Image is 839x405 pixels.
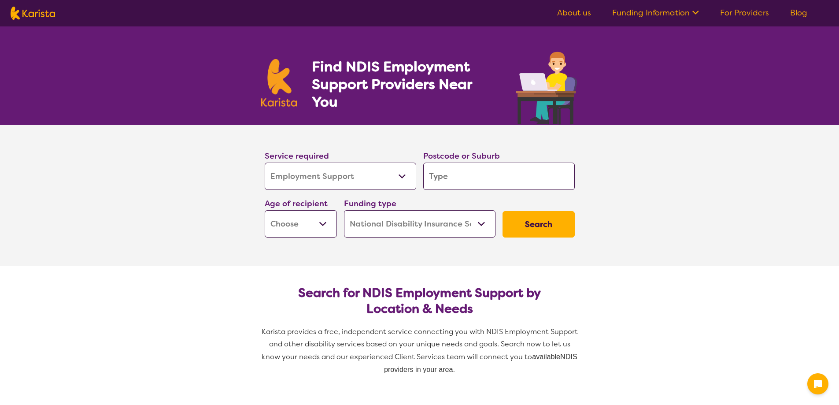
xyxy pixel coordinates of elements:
[423,151,500,161] label: Postcode or Suburb
[720,7,769,18] a: For Providers
[423,163,575,190] input: Type
[262,327,580,361] span: Karista provides a free, independent service connecting you with NDIS Employment Support and othe...
[344,198,396,209] label: Funding type
[265,198,328,209] label: Age of recipient
[532,353,560,360] span: available
[516,48,578,125] img: employment-support
[790,7,807,18] a: Blog
[557,7,591,18] a: About us
[272,285,568,317] h2: Search for NDIS Employment Support by Location & Needs
[265,151,329,161] label: Service required
[503,211,575,238] button: Search
[11,7,55,20] img: Karista logo
[261,59,297,107] img: Karista logo
[312,58,500,111] h1: Find NDIS Employment Support Providers Near You
[612,7,699,18] a: Funding Information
